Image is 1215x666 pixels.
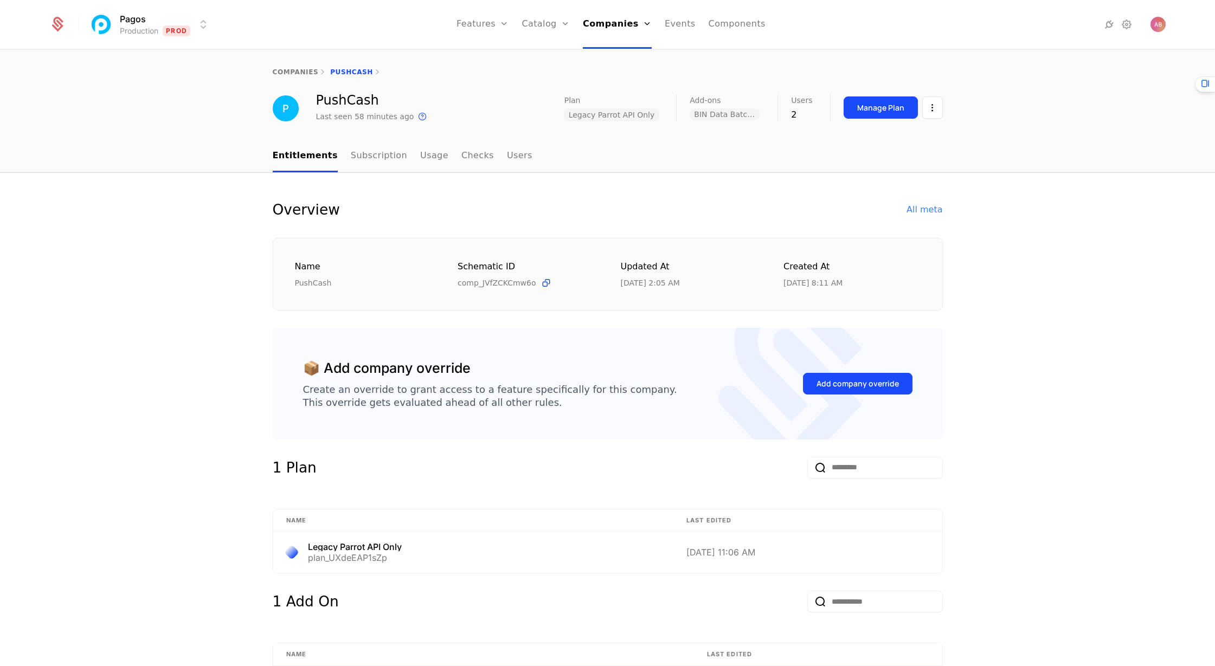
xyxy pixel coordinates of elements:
[273,591,339,612] div: 1 Add On
[458,277,536,288] span: comp_JVfZCKCmw6o
[673,509,942,532] th: Last edited
[273,95,299,121] img: PushCash
[791,96,812,104] span: Users
[783,277,843,288] div: 3/28/25, 8:11 AM
[273,643,694,666] th: Name
[1150,17,1166,32] img: Andy Barker
[295,277,432,288] div: PushCash
[120,25,158,36] div: Production
[922,96,943,119] button: Select action
[88,11,114,37] img: Pagos
[844,96,918,119] button: Manage Plan
[316,111,414,122] div: Last seen 58 minutes ago
[420,140,448,172] a: Usage
[273,509,674,532] th: Name
[273,68,319,76] a: companies
[857,102,904,113] div: Manage Plan
[621,260,758,274] div: Updated at
[507,140,532,172] a: Users
[907,203,942,216] div: All meta
[694,643,942,666] th: Last edited
[308,542,402,551] div: Legacy Parrot API Only
[351,140,407,172] a: Subscription
[686,548,929,557] div: [DATE] 11:06 AM
[308,553,402,562] div: plan_UXdeEAP1sZp
[803,373,912,395] button: Add company override
[295,260,432,274] div: Name
[303,358,471,379] div: 📦 Add company override
[817,378,899,389] div: Add company override
[564,96,581,104] span: Plan
[273,140,532,172] ul: Choose Sub Page
[273,140,338,172] a: Entitlements
[273,457,317,479] div: 1 Plan
[92,12,210,36] button: Select environment
[273,199,340,221] div: Overview
[564,108,659,121] span: Legacy Parrot API Only
[1120,18,1133,31] a: Settings
[621,277,680,288] div: 8/12/25, 2:05 AM
[273,140,943,172] nav: Main
[163,25,190,36] span: Prod
[316,94,429,107] div: PushCash
[690,108,760,120] span: BIN Data Batch File - Legacy
[783,260,921,274] div: Created at
[303,383,677,409] div: Create an override to grant access to a feature specifically for this company. This override gets...
[461,140,494,172] a: Checks
[1103,18,1116,31] a: Integrations
[458,260,595,273] div: Schematic ID
[791,108,812,121] div: 2
[1150,17,1166,32] button: Open user button
[690,96,721,104] span: Add-ons
[120,12,146,25] span: Pagos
